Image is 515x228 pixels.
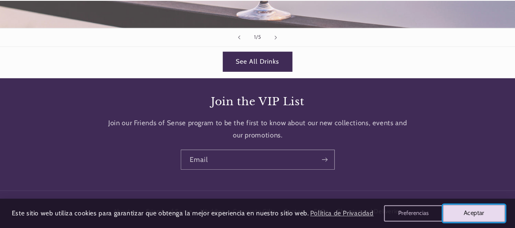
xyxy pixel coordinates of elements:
button: Preferencias [384,205,443,221]
span: / [256,33,258,42]
button: Subscribe [315,150,334,170]
a: Política de Privacidad (opens in a new tab) [309,206,375,221]
span: Este sitio web utiliza cookies para garantizar que obtenga la mejor experiencia en nuestro sitio ... [12,209,309,217]
button: Next slide [267,29,285,46]
a: See All Drinks [223,52,292,72]
button: Previous slide [230,29,248,46]
span: 1 [254,33,256,42]
button: Aceptar [443,205,505,222]
h2: Join the VIP List [39,95,477,108]
p: Join our Friends of Sense program to be the first to know about our new collections, events and o... [108,117,407,141]
span: 5 [258,33,261,42]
